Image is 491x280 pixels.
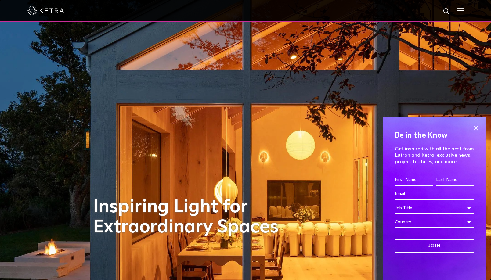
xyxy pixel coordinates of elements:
[395,188,474,200] input: Email
[395,239,474,253] input: Join
[436,174,474,186] input: Last Name
[27,6,64,15] img: ketra-logo-2019-white
[395,130,474,141] h4: Be in the Know
[395,202,474,214] div: Job Title
[457,8,464,13] img: Hamburger%20Nav.svg
[395,146,474,165] p: Get inspired with all the best from Lutron and Ketra: exclusive news, project features, and more.
[395,216,474,228] div: Country
[443,8,450,15] img: search icon
[93,197,291,237] h1: Inspiring Light for Extraordinary Spaces
[395,174,433,186] input: First Name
